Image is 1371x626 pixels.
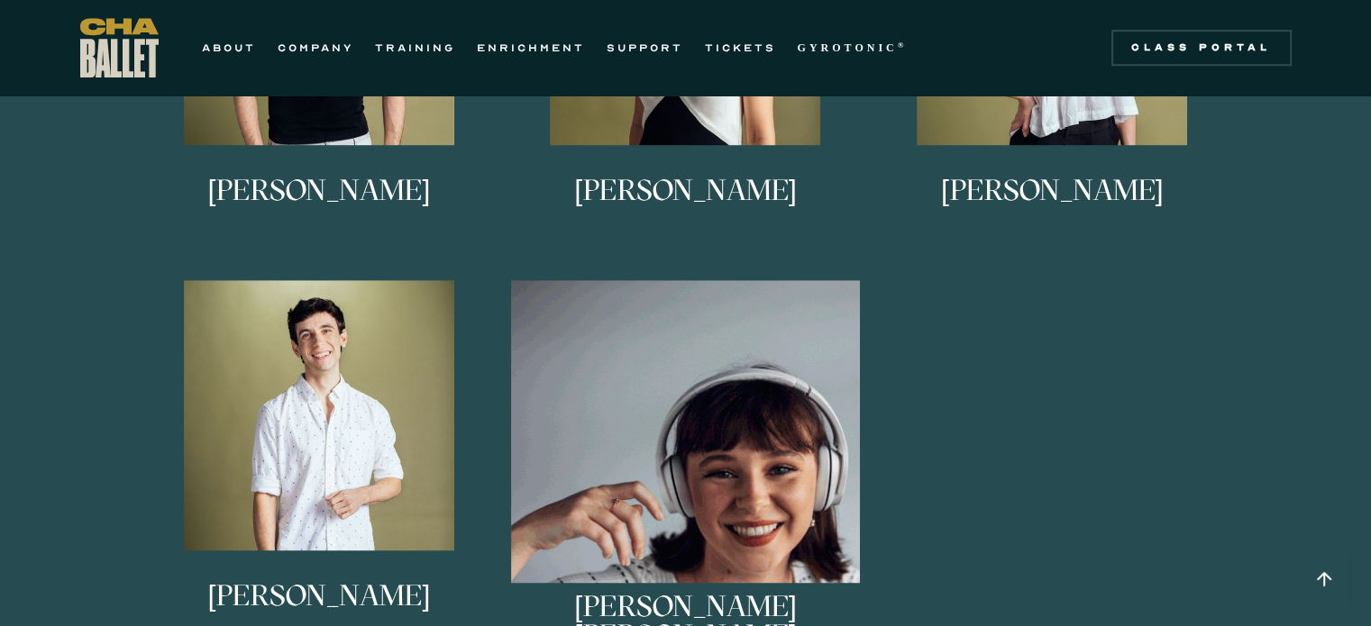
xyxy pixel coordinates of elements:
a: Class Portal [1111,30,1292,66]
h3: [PERSON_NAME] [574,176,797,235]
strong: GYROTONIC [798,41,898,54]
a: TICKETS [705,37,776,59]
a: GYROTONIC® [798,37,908,59]
sup: ® [898,41,908,50]
a: ENRICHMENT [477,37,585,59]
a: ABOUT [202,37,256,59]
div: Class Portal [1122,41,1281,55]
h3: [PERSON_NAME] [207,176,430,235]
h3: [PERSON_NAME] [941,176,1164,235]
a: home [80,18,159,77]
a: TRAINING [375,37,455,59]
a: COMPANY [278,37,353,59]
a: SUPPORT [607,37,683,59]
